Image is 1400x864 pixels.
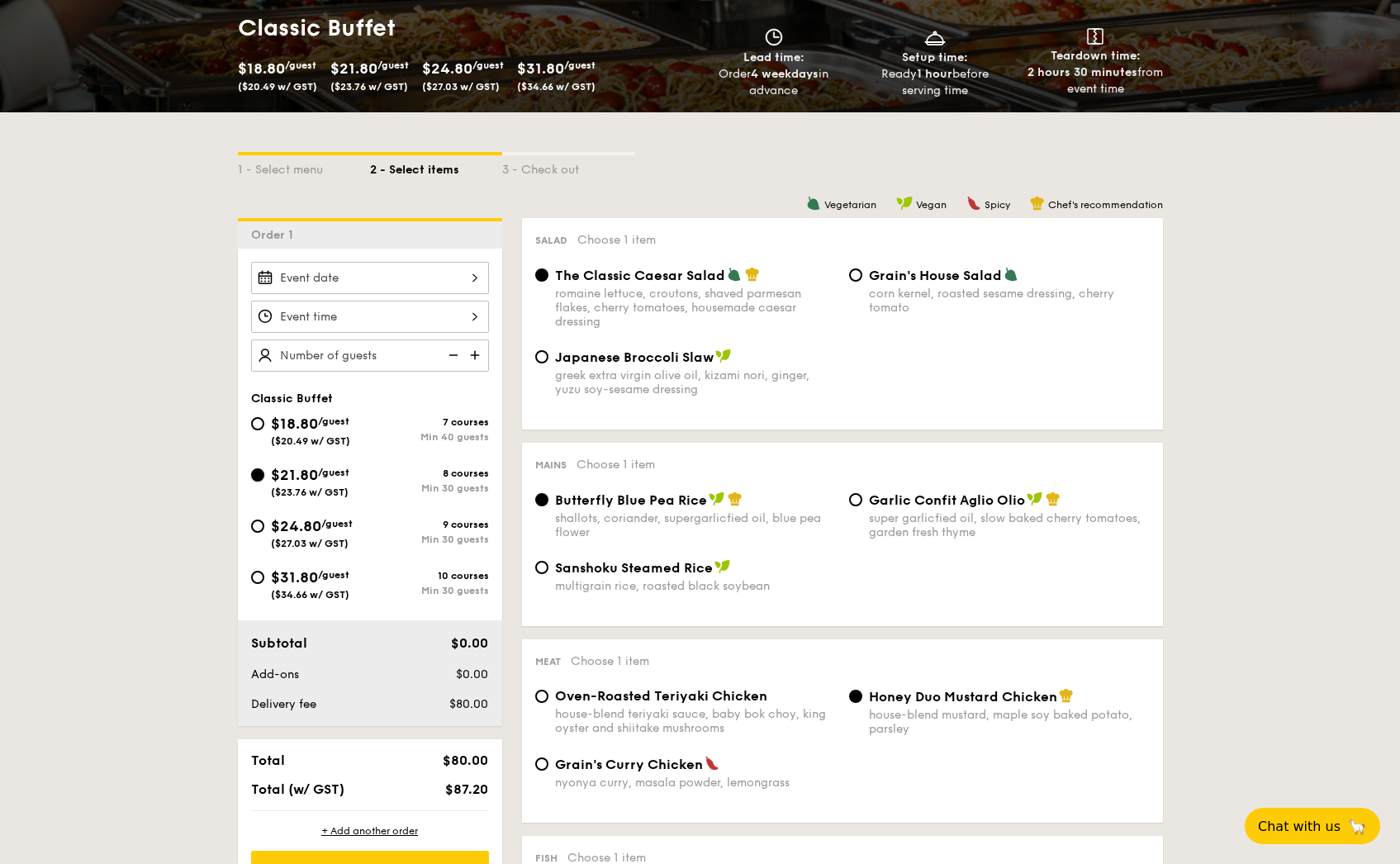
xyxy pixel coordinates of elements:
img: icon-reduce.1d2dbef1.svg [439,339,464,371]
span: Subtotal [251,635,307,651]
img: icon-chef-hat.a58ddaea.svg [745,267,760,282]
div: Min 40 guests [370,431,489,443]
button: Chat with us🦙 [1245,808,1380,844]
div: super garlicfied oil, slow baked cherry tomatoes, garden fresh thyme [869,511,1150,539]
input: Honey Duo Mustard Chickenhouse-blend mustard, maple soy baked potato, parsley [849,690,862,703]
div: Min 30 guests [370,585,489,596]
span: Teardown time: [1051,49,1141,63]
span: $21.80 [271,466,318,484]
input: Butterfly Blue Pea Riceshallots, coriander, supergarlicfied oil, blue pea flower [535,493,548,506]
span: Grain's House Salad [869,268,1002,283]
strong: 4 weekdays [751,67,819,81]
input: The Classic Caesar Saladromaine lettuce, croutons, shaved parmesan flakes, cherry tomatoes, house... [535,268,548,282]
span: ($20.49 w/ GST) [271,435,350,447]
span: Salad [535,235,567,246]
span: Chat with us [1258,819,1341,834]
span: Vegetarian [824,199,876,211]
input: Grain's Curry Chickennyonya curry, masala powder, lemongrass [535,757,548,771]
div: Ready before serving time [861,66,1008,99]
span: Oven-Roasted Teriyaki Chicken [555,688,767,704]
span: ($34.66 w/ GST) [271,589,349,601]
span: Spicy [985,199,1010,211]
div: 8 courses [370,468,489,479]
span: $80.00 [443,752,488,768]
span: $21.80 [330,59,377,78]
span: /guest [318,569,349,581]
h1: Classic Buffet [238,13,694,43]
img: icon-dish.430c3a2e.svg [923,28,947,46]
input: Number of guests [251,339,489,372]
span: ($23.76 w/ GST) [330,81,408,93]
span: ($27.03 w/ GST) [422,81,500,93]
span: /guest [377,59,409,71]
img: icon-teardown.65201eee.svg [1087,28,1103,45]
img: icon-vegetarian.fe4039eb.svg [806,196,821,211]
span: Honey Duo Mustard Chicken [869,689,1057,705]
img: icon-chef-hat.a58ddaea.svg [1046,491,1061,506]
div: 7 courses [370,416,489,428]
img: icon-clock.2db775ea.svg [762,28,786,46]
div: Min 30 guests [370,534,489,545]
span: The Classic Caesar Salad [555,268,725,283]
span: $18.80 [238,59,285,78]
div: shallots, coriander, supergarlicfied oil, blue pea flower [555,511,836,539]
span: Total (w/ GST) [251,781,344,797]
div: romaine lettuce, croutons, shaved parmesan flakes, cherry tomatoes, housemade caesar dressing [555,287,836,329]
span: Chef's recommendation [1048,199,1163,211]
div: 9 courses [370,519,489,530]
input: Grain's House Saladcorn kernel, roasted sesame dressing, cherry tomato [849,268,862,282]
span: $80.00 [449,697,488,711]
img: icon-vegetarian.fe4039eb.svg [1004,267,1018,282]
div: + Add another order [251,824,489,838]
img: icon-spicy.37a8142b.svg [705,756,719,771]
input: Event date [251,262,489,294]
span: 🦙 [1347,817,1367,836]
img: icon-vegan.f8ff3823.svg [715,349,732,363]
img: icon-vegan.f8ff3823.svg [709,491,725,506]
span: /guest [318,467,349,478]
div: nyonya curry, masala powder, lemongrass [555,776,836,790]
span: $18.80 [271,415,318,433]
span: Choose 1 item [577,233,656,247]
span: $0.00 [456,667,488,681]
input: Event time [251,301,489,333]
input: Garlic Confit Aglio Oliosuper garlicfied oil, slow baked cherry tomatoes, garden fresh thyme [849,493,862,506]
div: from event time [1022,64,1170,97]
img: icon-chef-hat.a58ddaea.svg [1030,196,1045,211]
div: Min 30 guests [370,482,489,494]
span: Setup time: [902,50,968,64]
span: Grain's Curry Chicken [555,757,703,772]
strong: 2 hours 30 minutes [1027,65,1137,79]
div: 2 - Select items [370,155,502,178]
span: /guest [472,59,504,71]
span: /guest [564,59,596,71]
div: house-blend mustard, maple soy baked potato, parsley [869,708,1150,736]
div: Order in advance [700,66,848,99]
span: $0.00 [451,635,488,651]
span: Sanshoku Steamed Rice [555,560,713,576]
span: $87.20 [445,781,488,797]
div: multigrain rice, roasted black soybean [555,579,836,593]
img: icon-vegan.f8ff3823.svg [1027,491,1043,506]
span: ($23.76 w/ GST) [271,487,349,498]
input: Oven-Roasted Teriyaki Chickenhouse-blend teriyaki sauce, baby bok choy, king oyster and shiitake ... [535,690,548,703]
img: icon-vegan.f8ff3823.svg [714,559,731,574]
span: Total [251,752,285,768]
span: Classic Buffet [251,392,333,406]
span: Add-ons [251,667,299,681]
span: Meat [535,656,561,667]
input: Sanshoku Steamed Ricemultigrain rice, roasted black soybean [535,561,548,574]
span: Order 1 [251,228,300,242]
span: /guest [285,59,316,71]
span: $31.80 [271,568,318,586]
span: Choose 1 item [577,458,655,472]
span: Vegan [916,199,947,211]
input: Japanese Broccoli Slawgreek extra virgin olive oil, kizami nori, ginger, yuzu soy-sesame dressing [535,350,548,363]
span: $24.80 [422,59,472,78]
span: Choose 1 item [571,654,649,668]
input: $31.80/guest($34.66 w/ GST)10 coursesMin 30 guests [251,571,264,584]
span: Butterfly Blue Pea Rice [555,492,707,508]
img: icon-chef-hat.a58ddaea.svg [728,491,743,506]
span: ($27.03 w/ GST) [271,538,349,549]
div: 1 - Select menu [238,155,370,178]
